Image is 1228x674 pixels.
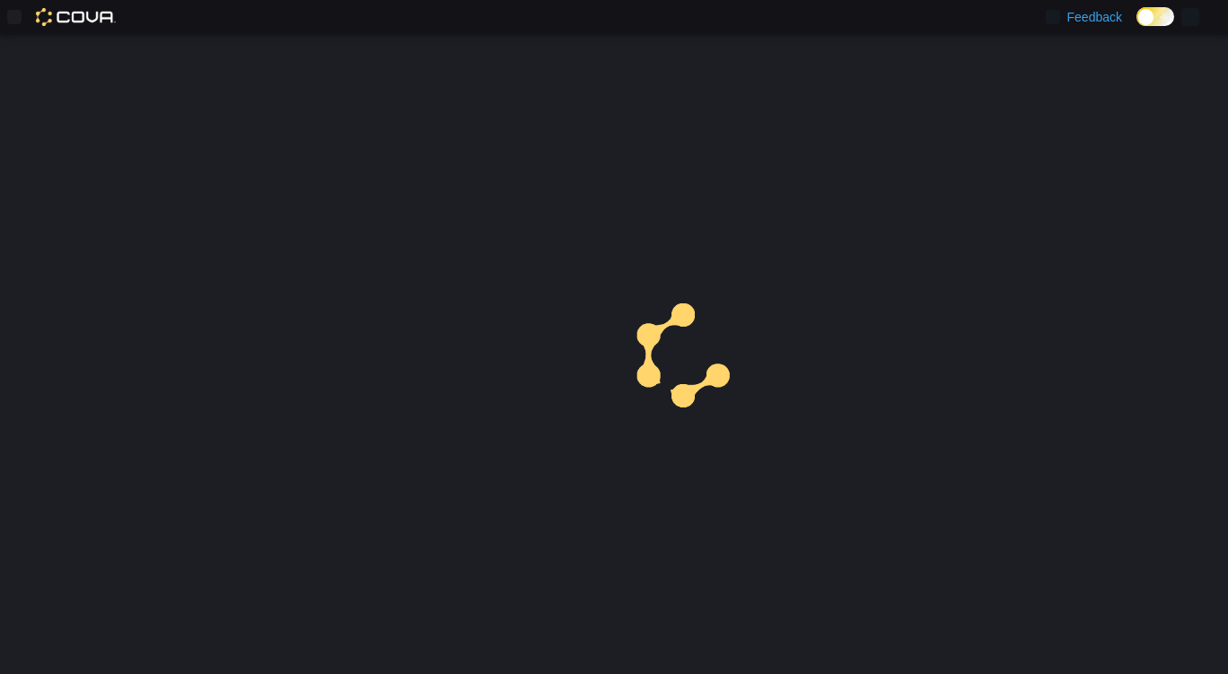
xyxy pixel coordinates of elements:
[1136,7,1174,26] input: Dark Mode
[1067,8,1122,26] span: Feedback
[1136,26,1137,27] span: Dark Mode
[614,290,749,425] img: cova-loader
[36,8,116,26] img: Cova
